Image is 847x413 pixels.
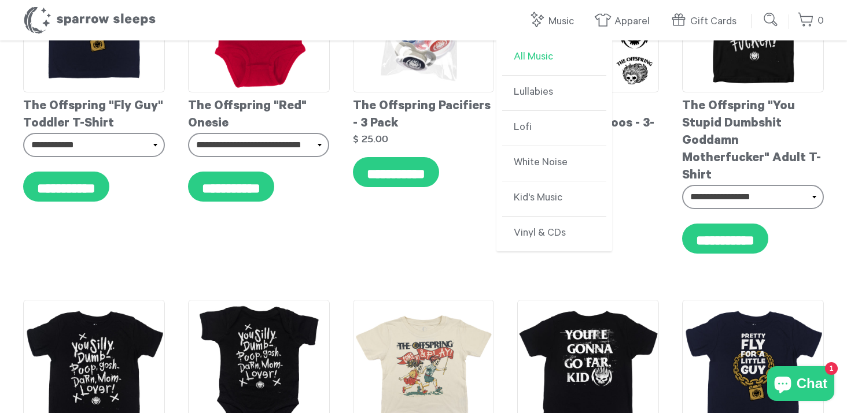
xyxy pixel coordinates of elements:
[502,217,606,251] a: Vinyl & CDs
[764,366,838,404] inbox-online-store-chat: Shopify online store chat
[353,134,388,144] strong: $ 25.00
[682,92,824,185] div: The Offspring "You Stupid Dumbshit Goddamn Motherfucker" Adult T-Shirt
[502,146,606,181] a: White Noise
[797,9,824,34] a: 0
[502,40,606,76] a: All Music
[594,9,655,34] a: Apparel
[353,92,495,133] div: The Offspring Pacifiers - 3 Pack
[502,76,606,111] a: Lullabies
[528,9,580,34] a: Music
[670,9,742,34] a: Gift Cards
[188,92,330,133] div: The Offspring "Red" Onesie
[23,6,156,35] h1: Sparrow Sleeps
[502,181,606,217] a: Kid's Music
[23,92,165,133] div: The Offspring "Fly Guy" Toddler T-Shirt
[760,8,783,31] input: Submit
[502,111,606,146] a: Lofi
